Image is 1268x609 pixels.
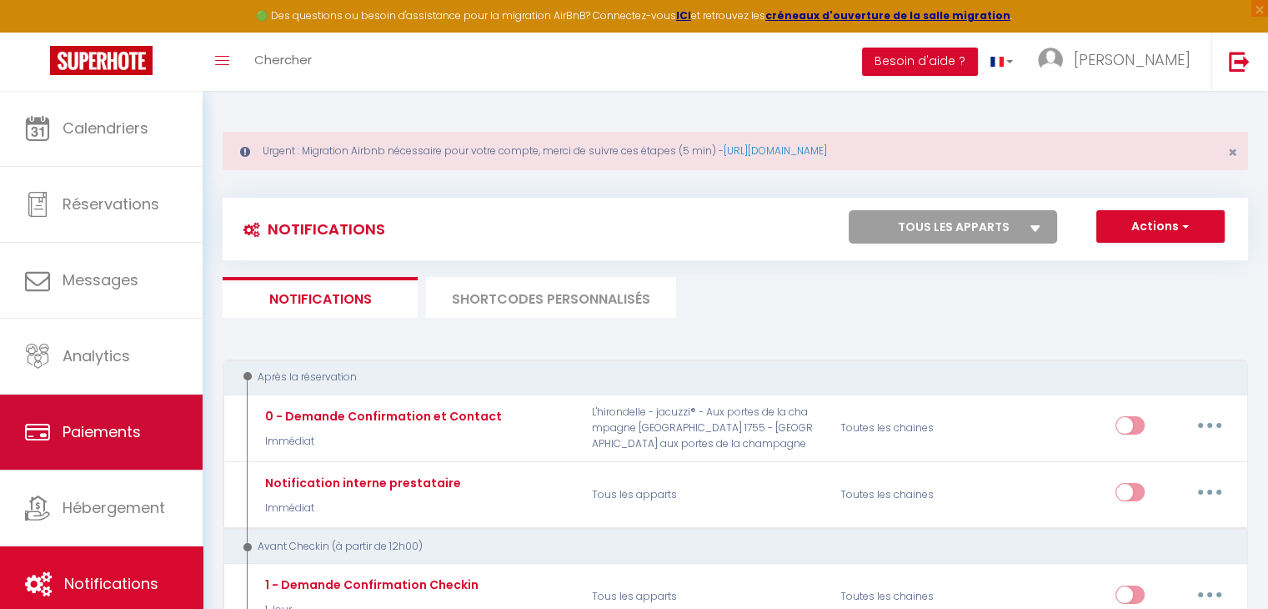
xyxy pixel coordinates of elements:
li: Notifications [223,277,418,318]
span: Réservations [63,194,159,214]
img: ... [1038,48,1063,73]
div: 0 - Demande Confirmation et Contact [261,407,502,425]
li: SHORTCODES PERSONNALISÉS [426,277,676,318]
a: ICI [676,8,691,23]
h3: Notifications [235,210,385,248]
span: Chercher [254,51,312,68]
button: Besoin d'aide ? [862,48,978,76]
p: Tous les apparts [581,471,829,519]
span: Calendriers [63,118,148,138]
a: ... [PERSON_NAME] [1025,33,1211,91]
p: L'hirondelle - jacuzzi® - Aux portes de la champagne [GEOGRAPHIC_DATA] 1755 - [GEOGRAPHIC_DATA] a... [581,404,829,452]
div: 1 - Demande Confirmation Checkin [261,576,479,594]
img: Super Booking [50,46,153,75]
span: Paiements [63,421,141,442]
span: Notifications [64,573,158,594]
div: Après la réservation [238,370,1213,385]
p: Immédiat [261,434,502,450]
span: Hébergement [63,497,165,518]
span: Analytics [63,345,130,366]
img: logout [1229,51,1250,72]
span: × [1228,142,1237,163]
a: créneaux d'ouverture de la salle migration [765,8,1010,23]
div: Notification interne prestataire [261,474,461,492]
button: Ouvrir le widget de chat LiveChat [13,7,63,57]
div: Urgent : Migration Airbnb nécessaire pour votre compte, merci de suivre ces étapes (5 min) - [223,132,1248,170]
button: Actions [1096,210,1225,244]
div: Toutes les chaines [829,404,995,452]
p: Immédiat [261,501,461,516]
a: Chercher [242,33,324,91]
button: Close [1228,145,1237,160]
span: Messages [63,269,138,290]
a: [URL][DOMAIN_NAME] [724,143,827,158]
div: Toutes les chaines [829,471,995,519]
div: Avant Checkin (à partir de 12h00) [238,539,1213,555]
span: [PERSON_NAME] [1074,49,1190,70]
